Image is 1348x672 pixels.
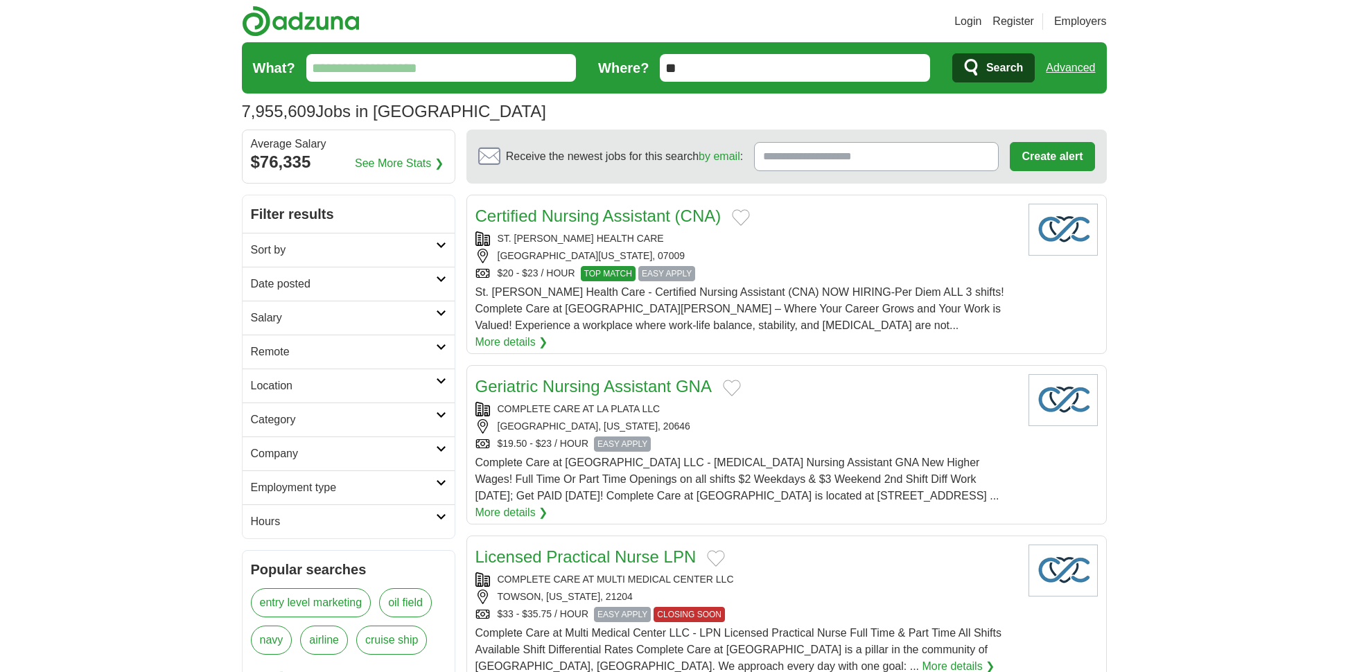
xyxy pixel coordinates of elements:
[475,607,1017,622] div: $33 - $35.75 / HOUR
[475,377,712,396] a: Geriatric Nursing Assistant GNA
[355,155,444,172] a: See More Stats ❯
[732,209,750,226] button: Add to favorite jobs
[242,102,546,121] h1: Jobs in [GEOGRAPHIC_DATA]
[379,588,432,617] a: oil field
[251,276,436,292] h2: Date posted
[1028,545,1098,596] img: Company logo
[251,150,446,175] div: $76,335
[699,150,740,162] a: by email
[475,436,1017,452] div: $19.50 - $23 / HOUR
[986,54,1023,82] span: Search
[251,242,436,258] h2: Sort by
[251,479,436,496] h2: Employment type
[253,58,295,78] label: What?
[723,380,741,396] button: Add to favorite jobs
[243,335,455,369] a: Remote
[952,53,1035,82] button: Search
[992,13,1034,30] a: Register
[475,402,1017,416] div: COMPLETE CARE AT LA PLATA LLC
[475,266,1017,281] div: $20 - $23 / HOUR
[594,436,651,452] span: EASY APPLY
[954,13,981,30] a: Login
[243,369,455,403] a: Location
[638,266,695,281] span: EASY APPLY
[242,99,316,124] span: 7,955,609
[251,626,292,655] a: navy
[1028,204,1098,256] img: Company logo
[654,607,725,622] span: CLOSING SOON
[251,378,436,394] h2: Location
[243,267,455,301] a: Date posted
[251,310,436,326] h2: Salary
[251,513,436,530] h2: Hours
[475,590,1017,604] div: TOWSON, [US_STATE], 21204
[300,626,348,655] a: airline
[243,301,455,335] a: Salary
[243,403,455,436] a: Category
[475,627,1001,672] span: Complete Care at Multi Medical Center LLC - LPN Licensed Practical Nurse Full Time & Part Time Al...
[1010,142,1094,171] button: Create alert
[1028,374,1098,426] img: Company logo
[475,249,1017,263] div: [GEOGRAPHIC_DATA][US_STATE], 07009
[251,588,371,617] a: entry level marketing
[475,231,1017,246] div: ST. [PERSON_NAME] HEALTH CARE
[594,607,651,622] span: EASY APPLY
[243,195,455,233] h2: Filter results
[475,547,697,566] a: Licensed Practical Nurse LPN
[243,233,455,267] a: Sort by
[475,206,721,225] a: Certified Nursing Assistant (CNA)
[475,286,1004,331] span: St. [PERSON_NAME] Health Care - Certified Nursing Assistant (CNA) NOW HIRING-Per Diem ALL 3 shift...
[251,559,446,580] h2: Popular searches
[475,419,1017,434] div: [GEOGRAPHIC_DATA], [US_STATE], 20646
[506,148,743,165] span: Receive the newest jobs for this search :
[251,139,446,150] div: Average Salary
[475,457,999,502] span: Complete Care at [GEOGRAPHIC_DATA] LLC - [MEDICAL_DATA] Nursing Assistant GNA New Higher Wages! F...
[1046,54,1095,82] a: Advanced
[1054,13,1107,30] a: Employers
[243,470,455,504] a: Employment type
[251,344,436,360] h2: Remote
[242,6,360,37] img: Adzuna logo
[243,504,455,538] a: Hours
[707,550,725,567] button: Add to favorite jobs
[243,436,455,470] a: Company
[598,58,649,78] label: Where?
[475,334,548,351] a: More details ❯
[251,445,436,462] h2: Company
[475,572,1017,587] div: COMPLETE CARE AT MULTI MEDICAL CENTER LLC
[356,626,427,655] a: cruise ship
[581,266,636,281] span: TOP MATCH
[251,412,436,428] h2: Category
[475,504,548,521] a: More details ❯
